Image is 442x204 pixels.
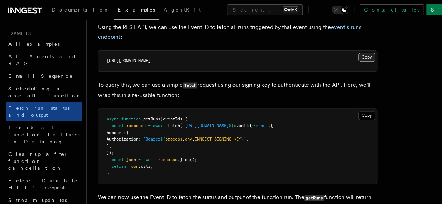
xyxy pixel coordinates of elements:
[107,137,138,142] span: Authorization
[126,157,136,162] span: json
[158,157,177,162] span: response
[6,70,82,82] a: Email Sequence
[190,157,197,162] span: ();
[160,137,165,142] span: ${
[126,123,146,128] span: response
[143,157,155,162] span: await
[180,123,182,128] span: (
[160,116,187,121] span: (eventId) {
[126,130,129,135] span: {
[192,137,195,142] span: .
[251,123,253,128] span: }
[107,150,114,155] span: });
[165,137,182,142] span: process
[8,105,70,118] span: Fetch run status and output
[244,137,246,142] span: `
[177,157,190,162] span: .json
[241,137,244,142] span: }
[159,2,205,19] a: AgentKit
[124,130,126,135] span: :
[143,116,160,121] span: getRuns
[227,4,303,15] button: Search...Ctrl+K
[195,137,241,142] span: INNGEST_SIGNING_KEY
[270,123,273,128] span: {
[8,73,73,79] span: Email Sequence
[304,195,324,201] code: getRuns
[107,130,124,135] span: headers
[229,123,234,128] span: ${
[6,50,82,70] a: AI Agents and RAG
[6,38,82,50] a: All examples
[268,123,270,128] span: ,
[168,123,180,128] span: fetch
[111,157,124,162] span: const
[138,157,141,162] span: =
[138,164,153,169] span: .data;
[6,121,82,148] a: Track all function failures in Datadog
[8,86,82,98] span: Scheduling a one-off function
[138,137,141,142] span: :
[253,123,268,128] span: /runs`
[8,151,68,171] span: Cleanup after function cancellation
[107,171,109,176] span: }
[111,164,126,169] span: return
[143,137,160,142] span: `Bearer
[8,178,78,190] span: Fetch: Durable HTTP requests
[182,137,185,142] span: .
[107,116,119,121] span: async
[129,164,138,169] span: json
[109,144,111,149] span: ,
[182,123,229,128] span: `[URL][DOMAIN_NAME]
[98,80,377,100] p: To query this, we can use a simple request using our signing key to authenticate with the API. He...
[6,148,82,174] a: Cleanup after function cancellation
[6,102,82,121] a: Fetch run status and output
[107,144,109,149] span: }
[185,137,192,142] span: env
[153,123,165,128] span: await
[52,7,109,13] span: Documentation
[148,123,151,128] span: =
[8,54,77,66] span: AI Agents and RAG
[360,4,423,15] a: Contact sales
[283,6,298,13] kbd: Ctrl+K
[111,123,124,128] span: const
[6,82,82,102] a: Scheduling a one-off function
[234,123,251,128] span: eventId
[118,7,155,13] span: Examples
[121,116,141,121] span: function
[246,137,248,142] span: ,
[358,111,375,120] button: Copy
[114,2,159,20] a: Examples
[8,41,60,47] span: All examples
[6,31,31,36] span: Examples
[107,58,151,63] span: [URL][DOMAIN_NAME]
[164,7,201,13] span: AgentKit
[98,22,377,42] p: Using the REST API, we can use the Event ID to fetch all runs triggered by that event using the :
[48,2,114,19] a: Documentation
[358,53,375,62] button: Copy
[8,125,80,144] span: Track all function failures in Datadog
[183,82,197,88] code: fetch
[6,174,82,194] a: Fetch: Durable HTTP requests
[332,6,348,14] button: Toggle dark mode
